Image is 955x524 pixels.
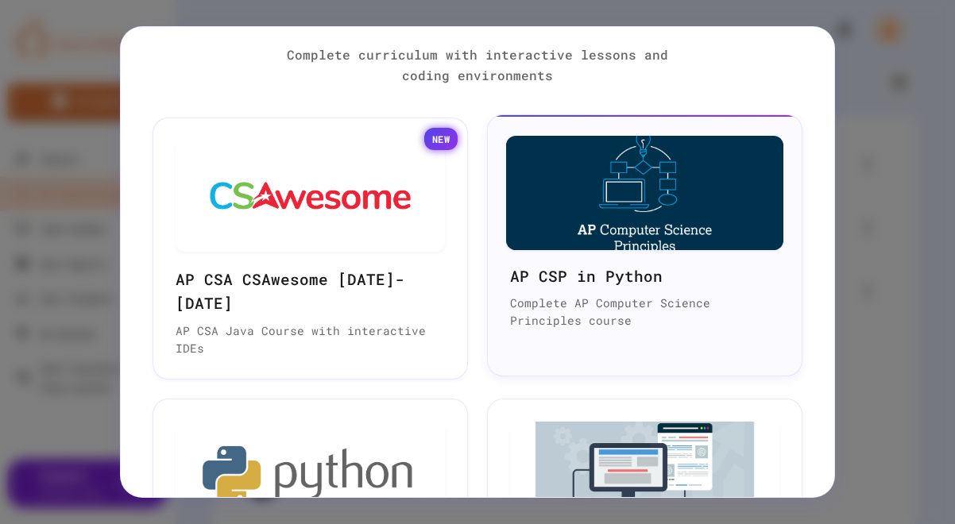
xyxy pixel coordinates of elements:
img: AP CSA CSAwesome 2025-2026 [176,141,445,252]
div: NEW [424,125,458,148]
h6: AP CSA CSAwesome [DATE]-[DATE] [176,268,445,316]
img: AP CSP in Python [506,136,783,250]
p: AP CSA Java Course with interactive IDEs [176,322,445,356]
h6: Complete curriculum with interactive lessons and coding environments [279,44,676,85]
h6: AP CSP in Python [510,264,779,289]
p: Complete AP Computer Science Principles course [510,295,779,329]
